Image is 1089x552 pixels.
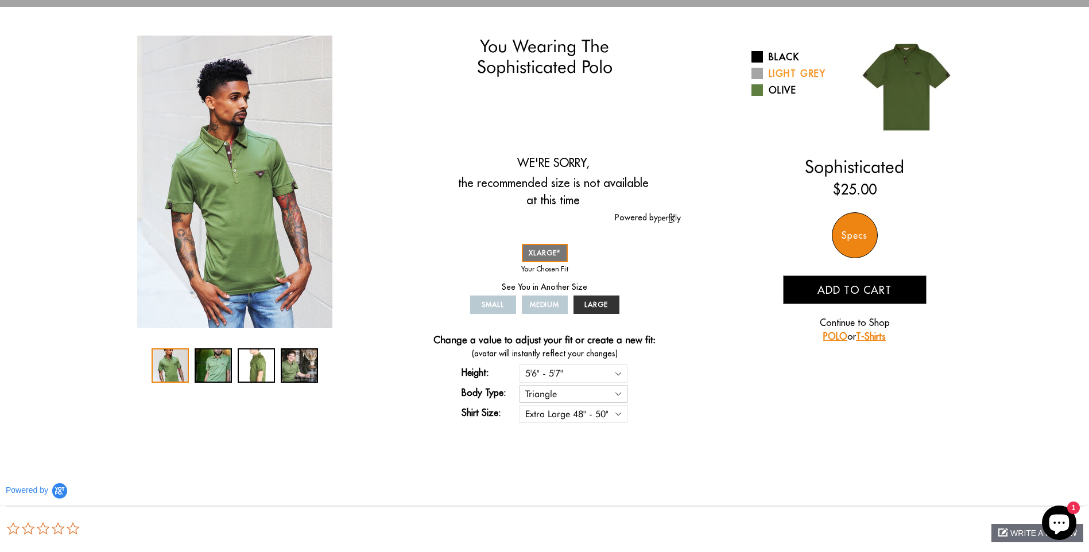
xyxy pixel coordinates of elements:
img: perfitly-logo_73ae6c82-e2e3-4a36-81b1-9e913f6ac5a1.png [658,213,681,223]
span: (avatar will instantly reflect your changes) [408,348,681,360]
a: LARGE [573,296,619,314]
ins: $25.00 [833,179,877,200]
div: 4 / 4 [281,348,318,383]
a: MEDIUM [522,296,568,314]
img: 015.jpg [855,36,958,139]
a: Olive [751,83,846,97]
button: Add to cart [783,275,927,304]
div: write a review [991,524,1083,542]
div: 2 / 4 [195,348,232,383]
h4: Change a value to adjust your fit or create a new fit: [433,334,656,348]
div: the recommended size is not available at this time [456,174,650,209]
a: Light Grey [751,67,846,80]
h2: We're sorry, [465,156,641,170]
h1: You Wearing The Sophisticated Polo [408,36,681,77]
span: LARGE [584,300,608,309]
a: T-Shirts [856,331,886,342]
a: XLARGE [522,244,568,262]
div: 1 / 4 [152,348,189,383]
div: 1 / 4 [131,36,338,328]
p: Continue to Shop or [783,316,927,343]
div: 3 / 4 [238,348,275,383]
label: Height: [462,366,519,379]
label: Body Type: [462,386,519,399]
span: MEDIUM [530,300,560,309]
a: Black [751,50,846,64]
span: XLARGE [529,248,561,257]
img: IMG_2383_copy_1024x1024_2x_62fa3edf-eeab-41a2-861e-71c90668c74e_340x.jpg [137,36,332,328]
span: SMALL [482,300,504,309]
div: Specs [832,212,878,258]
span: Powered by [6,485,48,495]
a: SMALL [470,296,516,314]
h2: Sophisticated [751,156,958,177]
span: Add to cart [817,283,892,297]
inbox-online-store-chat: Shopify online store chat [1038,506,1080,543]
label: Shirt Size: [462,406,519,419]
span: write a review [1010,528,1077,538]
a: POLO [823,331,847,342]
